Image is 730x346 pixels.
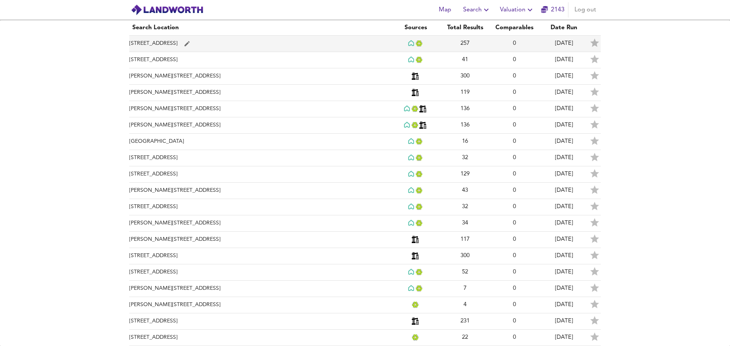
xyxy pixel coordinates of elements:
span: Valuation [500,5,535,15]
img: Rightmove [408,187,416,194]
td: 0 [490,52,539,68]
td: 0 [490,68,539,85]
td: [DATE] [539,264,589,281]
td: 0 [490,150,539,166]
img: Planning [412,252,420,259]
td: 300 [440,248,490,264]
td: [PERSON_NAME][STREET_ADDRESS] [129,215,391,232]
td: [PERSON_NAME][STREET_ADDRESS] [129,297,391,313]
td: [STREET_ADDRESS] [129,313,391,330]
img: Land Registry [416,138,424,145]
td: [DATE] [539,281,589,297]
td: [STREET_ADDRESS] [129,330,391,346]
td: 257 [440,36,490,52]
td: [DATE] [539,166,589,183]
td: [STREET_ADDRESS] [129,264,391,281]
img: Land Registry [416,155,424,161]
td: 0 [490,199,539,215]
img: Land Registry [416,220,424,226]
img: Land Registry [412,334,420,341]
td: 0 [490,297,539,313]
span: Map [436,5,454,15]
td: [DATE] [539,183,589,199]
img: Planning [412,236,420,243]
td: 4 [440,297,490,313]
td: 0 [490,117,539,134]
td: [DATE] [539,134,589,150]
td: 16 [440,134,490,150]
td: [STREET_ADDRESS] [129,248,391,264]
img: Rightmove [404,105,411,112]
img: Land Registry [411,106,419,112]
td: 0 [490,248,539,264]
img: Land Registry [412,302,420,308]
td: 300 [440,68,490,85]
td: [STREET_ADDRESS] [129,52,391,68]
td: [DATE] [539,150,589,166]
td: [PERSON_NAME][STREET_ADDRESS] [129,117,391,134]
td: 32 [440,199,490,215]
img: Land Registry [416,171,424,177]
img: Rightmove [404,122,411,129]
img: Planning [419,105,427,112]
td: 34 [440,215,490,232]
td: [PERSON_NAME][STREET_ADDRESS] [129,183,391,199]
td: 129 [440,166,490,183]
th: Search Location [129,20,391,36]
td: [DATE] [539,85,589,101]
td: 41 [440,52,490,68]
img: Rightmove [408,56,416,63]
td: 32 [440,150,490,166]
td: [DATE] [539,101,589,117]
td: [STREET_ADDRESS] [129,166,391,183]
a: 2143 [541,5,565,15]
td: [DATE] [539,232,589,248]
button: Log out [571,2,599,17]
span: Log out [574,5,596,15]
img: Planning [419,122,427,129]
td: 0 [490,183,539,199]
td: [DATE] [539,248,589,264]
img: Rightmove [408,285,416,292]
td: [DATE] [539,313,589,330]
div: Sources [394,23,437,32]
td: [DATE] [539,36,589,52]
td: 136 [440,101,490,117]
td: [PERSON_NAME][STREET_ADDRESS] [129,232,391,248]
td: [DATE] [539,199,589,215]
img: Rightmove [408,40,416,47]
img: Rightmove [408,203,416,210]
img: Rightmove [408,220,416,227]
td: [STREET_ADDRESS] [129,150,391,166]
td: [PERSON_NAME][STREET_ADDRESS] [129,101,391,117]
td: [DATE] [539,215,589,232]
img: Planning [412,89,420,96]
button: 2143 [541,2,565,17]
img: Rightmove [408,171,416,178]
div: Comparables [493,23,536,32]
div: Total Results [443,23,487,32]
img: Land Registry [416,187,424,194]
button: Map [433,2,457,17]
td: 0 [490,166,539,183]
td: [DATE] [539,68,589,85]
img: Land Registry [416,40,424,47]
td: 0 [490,232,539,248]
span: Search [463,5,491,15]
td: 22 [440,330,490,346]
td: [DATE] [539,52,589,68]
td: 0 [490,264,539,281]
img: Planning [412,73,420,80]
td: 231 [440,313,490,330]
td: [PERSON_NAME][STREET_ADDRESS] [129,85,391,101]
td: [GEOGRAPHIC_DATA] [129,134,391,150]
td: [PERSON_NAME][STREET_ADDRESS] [129,281,391,297]
td: 0 [490,101,539,117]
td: 0 [490,330,539,346]
td: 119 [440,85,490,101]
td: [STREET_ADDRESS] [129,36,391,52]
td: 117 [440,232,490,248]
td: 136 [440,117,490,134]
td: [DATE] [539,117,589,134]
img: Rightmove [408,154,416,161]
